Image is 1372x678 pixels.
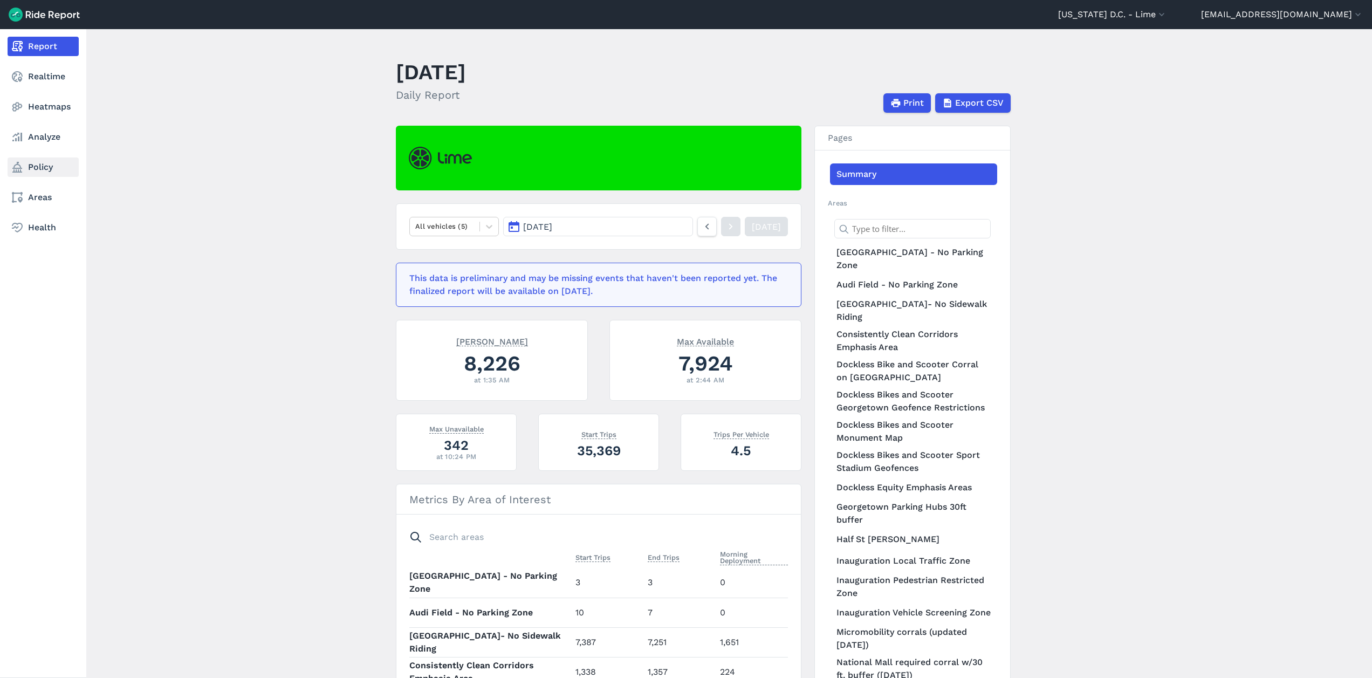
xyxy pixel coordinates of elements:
td: 0 [716,598,788,627]
a: Health [8,218,79,237]
button: Export CSV [935,93,1011,113]
a: Dockless Equity Emphasis Areas [830,477,997,498]
div: 342 [409,436,503,455]
button: [EMAIL_ADDRESS][DOMAIN_NAME] [1201,8,1363,21]
span: Max Available [677,335,734,346]
img: Ride Report [9,8,80,22]
div: This data is preliminary and may be missing events that haven't been reported yet. The finalized ... [409,272,781,298]
button: [DATE] [503,217,693,236]
h3: Pages [815,126,1010,150]
td: 1,651 [716,627,788,657]
div: 7,924 [623,348,788,378]
span: Max Unavailable [429,423,484,434]
a: Summary [830,163,997,185]
div: 4.5 [694,441,788,460]
a: Areas [8,188,79,207]
a: Report [8,37,79,56]
th: Audi Field - No Parking Zone [409,598,571,627]
th: [GEOGRAPHIC_DATA]- No Sidewalk Riding [409,627,571,657]
a: [GEOGRAPHIC_DATA] - No Parking Zone [830,244,997,274]
div: at 1:35 AM [409,375,574,385]
td: 3 [571,568,643,598]
td: 0 [716,568,788,598]
a: Dockless Bikes and Scooter Georgetown Geofence Restrictions [830,386,997,416]
span: Export CSV [955,97,1004,109]
img: Lime [409,147,472,169]
span: Trips Per Vehicle [714,428,769,439]
div: at 2:44 AM [623,375,788,385]
td: 7,251 [643,627,716,657]
span: End Trips [648,551,680,562]
a: Dockless Bikes and Scooter Sport Stadium Geofences [830,447,997,477]
span: Start Trips [575,551,610,562]
h2: Areas [828,198,997,208]
a: [DATE] [745,217,788,236]
button: Start Trips [575,551,610,564]
div: at 10:24 PM [409,451,503,462]
td: 3 [643,568,716,598]
span: [PERSON_NAME] [456,335,528,346]
a: Georgetown Parking Hubs 30ft buffer [830,498,997,529]
button: Morning Deployment [720,548,788,567]
td: 10 [571,598,643,627]
a: Dockless Bikes and Scooter Monument Map [830,416,997,447]
a: Consistently Clean Corridors Emphasis Area [830,326,997,356]
a: Micromobility corrals (updated [DATE]) [830,624,997,654]
a: Analyze [8,127,79,147]
input: Search areas [403,528,781,547]
th: [GEOGRAPHIC_DATA] - No Parking Zone [409,568,571,598]
h3: Metrics By Area of Interest [396,484,801,515]
span: Print [903,97,924,109]
a: Inauguration Local Traffic Zone [830,550,997,572]
div: 35,369 [552,441,646,460]
button: Print [883,93,931,113]
a: Half St [PERSON_NAME] [830,529,997,550]
h1: [DATE] [396,57,466,87]
a: [GEOGRAPHIC_DATA]- No Sidewalk Riding [830,296,997,326]
a: Heatmaps [8,97,79,117]
a: Dockless Bike and Scooter Corral on [GEOGRAPHIC_DATA] [830,356,997,386]
span: Start Trips [581,428,616,439]
a: Inauguration Pedestrian Restricted Zone [830,572,997,602]
button: [US_STATE] D.C. - Lime [1058,8,1167,21]
input: Type to filter... [834,219,991,238]
button: End Trips [648,551,680,564]
span: Morning Deployment [720,548,788,565]
a: Inauguration Vehicle Screening Zone [830,602,997,624]
span: [DATE] [523,222,552,232]
td: 7 [643,598,716,627]
a: Policy [8,157,79,177]
a: Audi Field - No Parking Zone [830,274,997,296]
a: Realtime [8,67,79,86]
h2: Daily Report [396,87,466,103]
td: 7,387 [571,627,643,657]
div: 8,226 [409,348,574,378]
